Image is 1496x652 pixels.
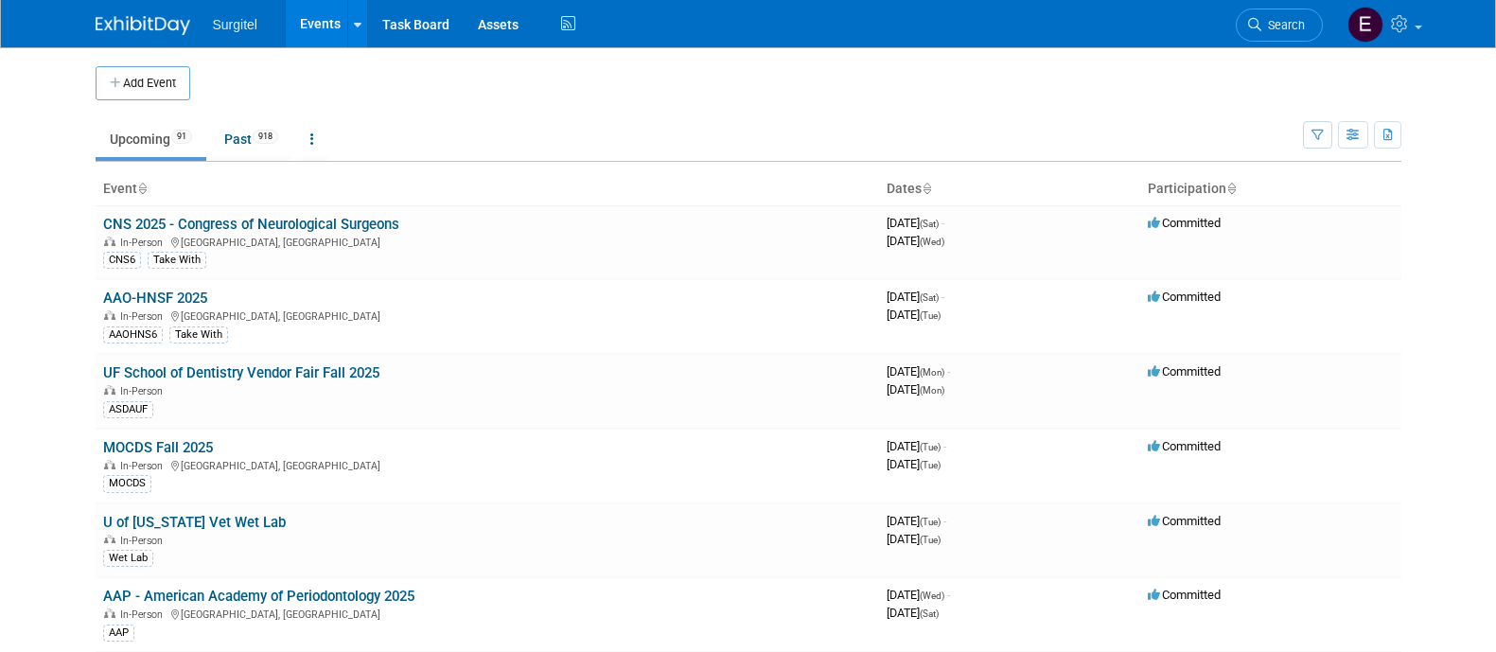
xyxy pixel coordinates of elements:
[920,367,944,378] span: (Mon)
[1148,216,1221,230] span: Committed
[103,514,286,531] a: U of [US_STATE] Vet Wet Lab
[1226,181,1236,196] a: Sort by Participation Type
[104,385,115,395] img: In-Person Event
[103,252,141,269] div: CNS6
[213,17,257,32] span: Surgitel
[103,588,414,605] a: AAP - American Academy of Periodontology 2025
[920,219,939,229] span: (Sat)
[887,439,946,453] span: [DATE]
[104,460,115,469] img: In-Person Event
[920,385,944,396] span: (Mon)
[210,121,292,157] a: Past918
[120,237,168,249] span: In-Person
[887,457,941,471] span: [DATE]
[1347,7,1383,43] img: Event Coordinator
[1261,18,1305,32] span: Search
[942,216,944,230] span: -
[148,252,206,269] div: Take With
[887,606,939,620] span: [DATE]
[120,608,168,621] span: In-Person
[942,290,944,304] span: -
[920,442,941,452] span: (Tue)
[103,290,207,307] a: AAO-HNSF 2025
[920,460,941,470] span: (Tue)
[920,310,941,321] span: (Tue)
[103,625,134,642] div: AAP
[879,173,1140,205] th: Dates
[96,173,879,205] th: Event
[887,308,941,322] span: [DATE]
[920,535,941,545] span: (Tue)
[103,326,163,344] div: AAOHNS6
[103,364,379,381] a: UF School of Dentistry Vendor Fair Fall 2025
[887,514,946,528] span: [DATE]
[920,590,944,601] span: (Wed)
[920,608,939,619] span: (Sat)
[104,535,115,544] img: In-Person Event
[920,237,944,247] span: (Wed)
[103,606,871,621] div: [GEOGRAPHIC_DATA], [GEOGRAPHIC_DATA]
[169,326,228,344] div: Take With
[103,401,153,418] div: ASDAUF
[103,234,871,249] div: [GEOGRAPHIC_DATA], [GEOGRAPHIC_DATA]
[1148,290,1221,304] span: Committed
[103,475,151,492] div: MOCDS
[96,16,190,35] img: ExhibitDay
[1148,364,1221,379] span: Committed
[1148,439,1221,453] span: Committed
[103,550,153,567] div: Wet Lab
[120,385,168,397] span: In-Person
[104,310,115,320] img: In-Person Event
[103,439,213,456] a: MOCDS Fall 2025
[103,457,871,472] div: [GEOGRAPHIC_DATA], [GEOGRAPHIC_DATA]
[103,308,871,323] div: [GEOGRAPHIC_DATA], [GEOGRAPHIC_DATA]
[120,310,168,323] span: In-Person
[96,66,190,100] button: Add Event
[253,130,278,144] span: 918
[120,460,168,472] span: In-Person
[887,216,944,230] span: [DATE]
[104,608,115,618] img: In-Person Event
[922,181,931,196] a: Sort by Start Date
[947,588,950,602] span: -
[887,382,944,396] span: [DATE]
[104,237,115,246] img: In-Person Event
[1236,9,1323,42] a: Search
[920,517,941,527] span: (Tue)
[96,121,206,157] a: Upcoming91
[887,234,944,248] span: [DATE]
[1148,514,1221,528] span: Committed
[103,216,399,233] a: CNS 2025 - Congress of Neurological Surgeons
[887,588,950,602] span: [DATE]
[1140,173,1401,205] th: Participation
[120,535,168,547] span: In-Person
[137,181,147,196] a: Sort by Event Name
[887,290,944,304] span: [DATE]
[887,532,941,546] span: [DATE]
[171,130,192,144] span: 91
[1148,588,1221,602] span: Committed
[947,364,950,379] span: -
[920,292,939,303] span: (Sat)
[943,514,946,528] span: -
[887,364,950,379] span: [DATE]
[943,439,946,453] span: -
